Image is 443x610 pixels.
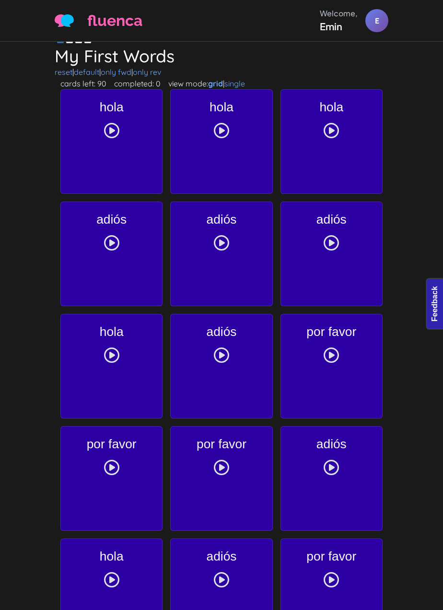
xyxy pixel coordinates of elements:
span: view mode: | [168,79,245,88]
iframe: Ybug feedback widget [424,277,443,334]
h3: por favor [61,437,162,452]
h3: adiós [61,212,162,227]
h3: hola [61,549,162,564]
span: cards left: 90 [60,79,106,88]
a: reset [55,67,72,77]
a: single [224,79,245,88]
a: only rev [133,67,161,77]
h3: adiós [281,212,382,227]
h3: por favor [281,549,382,564]
h3: adiós [171,212,272,227]
p: | | | [55,66,388,78]
div: Emin [320,19,358,34]
h3: hola [171,100,272,115]
a: grid [208,79,223,88]
div: E [365,9,388,32]
h3: hola [61,100,162,115]
h3: por favor [171,437,272,452]
span: completed: 0 [114,79,161,88]
button: Feedback [5,3,55,19]
a: default [74,67,99,77]
h3: adiós [171,324,272,340]
h3: adiós [171,549,272,564]
a: only fwd [101,67,131,77]
h3: hola [61,324,162,340]
span: fluenca [87,9,142,32]
h1: My First Words [55,46,388,66]
div: Welcome, [320,8,358,19]
h3: adiós [281,437,382,452]
h3: hola [281,100,382,115]
h3: por favor [281,324,382,340]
